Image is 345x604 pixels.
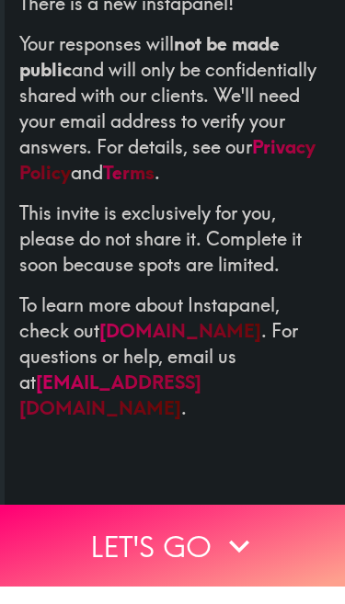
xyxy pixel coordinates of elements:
[19,49,330,203] p: Your responses will and will only be confidentially shared with our clients. We'll need your emai...
[19,310,330,439] p: To learn more about Instapanel, check out . For questions or help, email us at .
[19,388,201,437] a: [EMAIL_ADDRESS][DOMAIN_NAME]
[19,218,330,295] p: This invite is exclusively for you, please do not share it. Complete it soon because spots are li...
[103,178,155,201] a: Terms
[99,336,261,359] a: [DOMAIN_NAME]
[19,9,234,32] span: There is a new instapanel!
